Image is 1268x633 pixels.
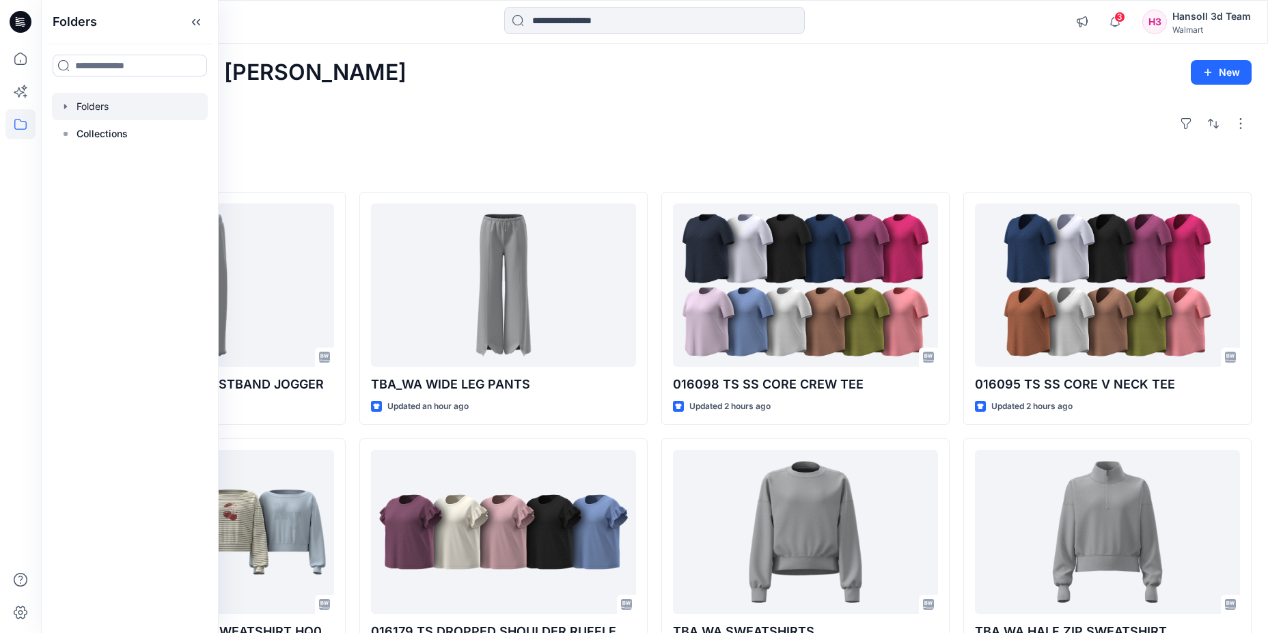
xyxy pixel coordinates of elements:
p: 016095 TS SS CORE V NECK TEE [975,375,1240,394]
div: H3 [1142,10,1167,34]
div: Hansoll 3d Team [1172,8,1251,25]
p: Updated 2 hours ago [991,399,1073,414]
a: 016095 TS SS CORE V NECK TEE [975,203,1240,367]
div: Walmart [1172,25,1251,35]
p: Updated an hour ago [387,399,469,414]
span: 3 [1114,12,1125,23]
a: 016098 TS SS CORE CREW TEE [673,203,938,367]
p: Collections [77,126,128,142]
p: 016098 TS SS CORE CREW TEE [673,375,938,394]
button: New [1191,60,1252,85]
a: TBA WA HALF ZIP SWEATSHIRT [975,450,1240,613]
a: TBA WA SWEATSHIRTS [673,450,938,613]
p: Updated 2 hours ago [689,399,771,414]
a: 016179 TS DROPPED SHOULDER RUFFLE SLEEVE TEE [371,450,636,613]
h2: Welcome back, [PERSON_NAME] [57,60,406,85]
p: TBA_WA WIDE LEG PANTS [371,375,636,394]
a: TBA_WA WIDE LEG PANTS [371,203,636,367]
h4: Styles [57,162,1252,178]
